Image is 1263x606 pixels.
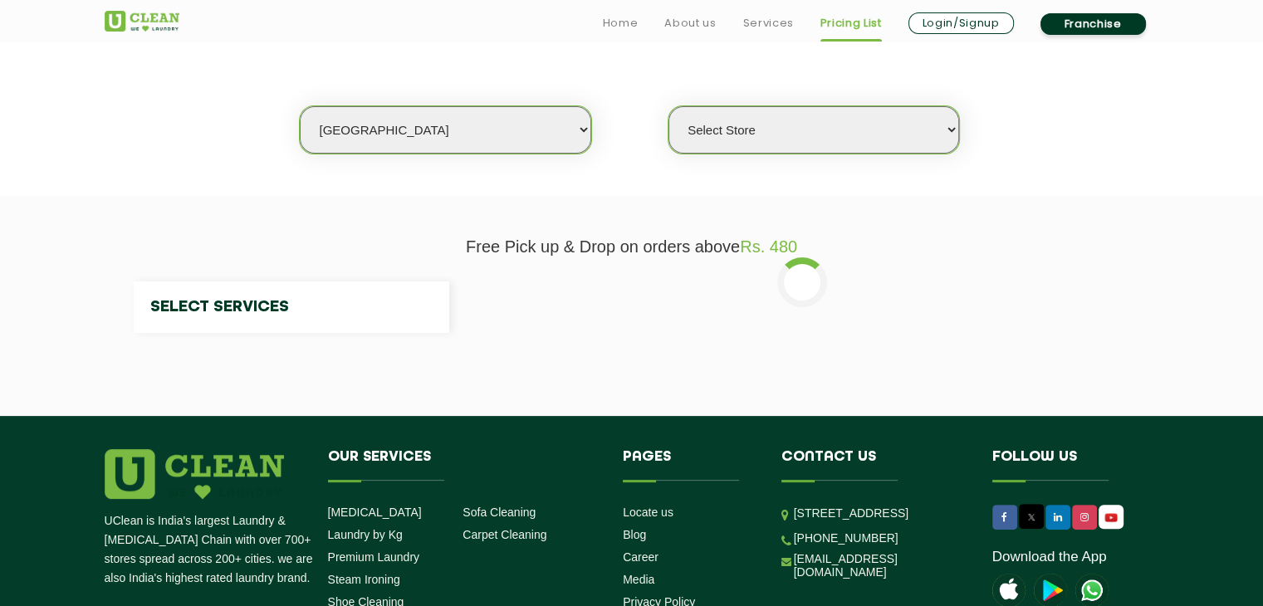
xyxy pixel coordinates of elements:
[328,528,403,541] a: Laundry by Kg
[328,449,599,481] h4: Our Services
[105,511,316,588] p: UClean is India's largest Laundry & [MEDICAL_DATA] Chain with over 700+ stores spread across 200+...
[328,550,420,564] a: Premium Laundry
[105,237,1159,257] p: Free Pick up & Drop on orders above
[623,573,654,586] a: Media
[328,573,400,586] a: Steam Ironing
[908,12,1014,34] a: Login/Signup
[328,506,422,519] a: [MEDICAL_DATA]
[463,506,536,519] a: Sofa Cleaning
[623,449,756,481] h4: Pages
[623,550,658,564] a: Career
[794,504,967,523] p: [STREET_ADDRESS]
[1100,509,1122,526] img: UClean Laundry and Dry Cleaning
[794,552,967,579] a: [EMAIL_ADDRESS][DOMAIN_NAME]
[1040,13,1146,35] a: Franchise
[992,549,1107,565] a: Download the App
[992,449,1138,481] h4: Follow us
[623,506,673,519] a: Locate us
[781,449,967,481] h4: Contact us
[463,528,546,541] a: Carpet Cleaning
[742,13,793,33] a: Services
[740,237,797,256] span: Rs. 480
[105,11,179,32] img: UClean Laundry and Dry Cleaning
[794,531,898,545] a: [PHONE_NUMBER]
[664,13,716,33] a: About us
[820,13,882,33] a: Pricing List
[603,13,639,33] a: Home
[105,449,284,499] img: logo.png
[134,281,449,333] h4: Select Services
[623,528,646,541] a: Blog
